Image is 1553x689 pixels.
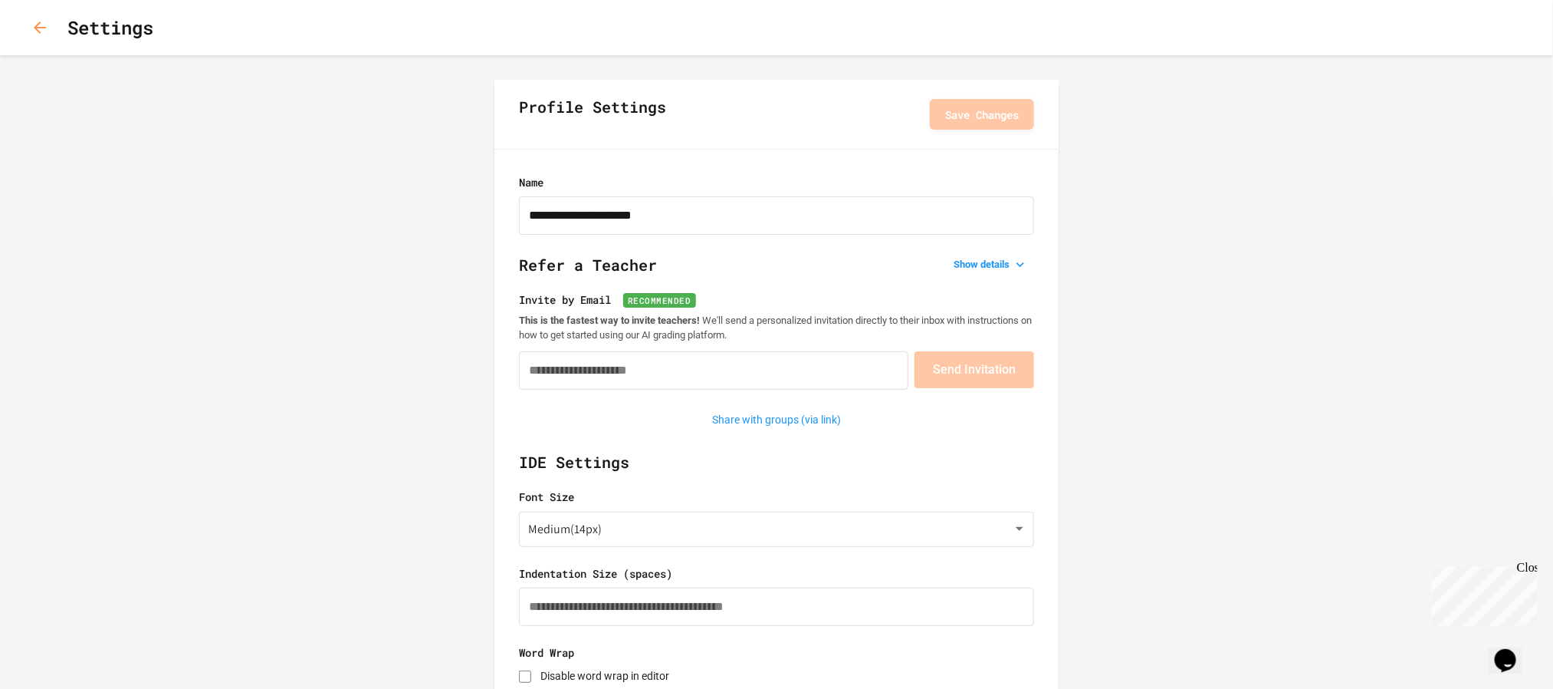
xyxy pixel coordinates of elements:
label: Indentation Size (spaces) [519,565,1034,582]
button: Save Changes [930,99,1034,130]
button: Share with groups (via link) [704,408,849,432]
span: Recommended [623,293,696,308]
label: Disable word wrap in editor [540,670,669,682]
iframe: chat widget [1426,561,1538,626]
button: Show details [947,254,1034,275]
h1: Settings [67,14,153,41]
strong: This is the fastest way to invite teachers! [519,315,700,326]
h2: Profile Settings [519,95,666,134]
iframe: chat widget [1489,628,1538,674]
h2: IDE Settings [519,450,1034,489]
p: We'll send a personalized invitation directly to their inbox with instructions on how to get star... [519,314,1034,342]
div: Chat with us now!Close [6,6,106,97]
h2: Refer a Teacher [519,253,1034,292]
label: Invite by Email [519,292,1034,308]
button: Send Invitation [914,351,1034,388]
label: Word Wrap [519,644,1034,661]
div: Medium ( 14px ) [519,511,1034,547]
label: Name [519,174,1034,190]
label: Font Size [519,489,1034,505]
